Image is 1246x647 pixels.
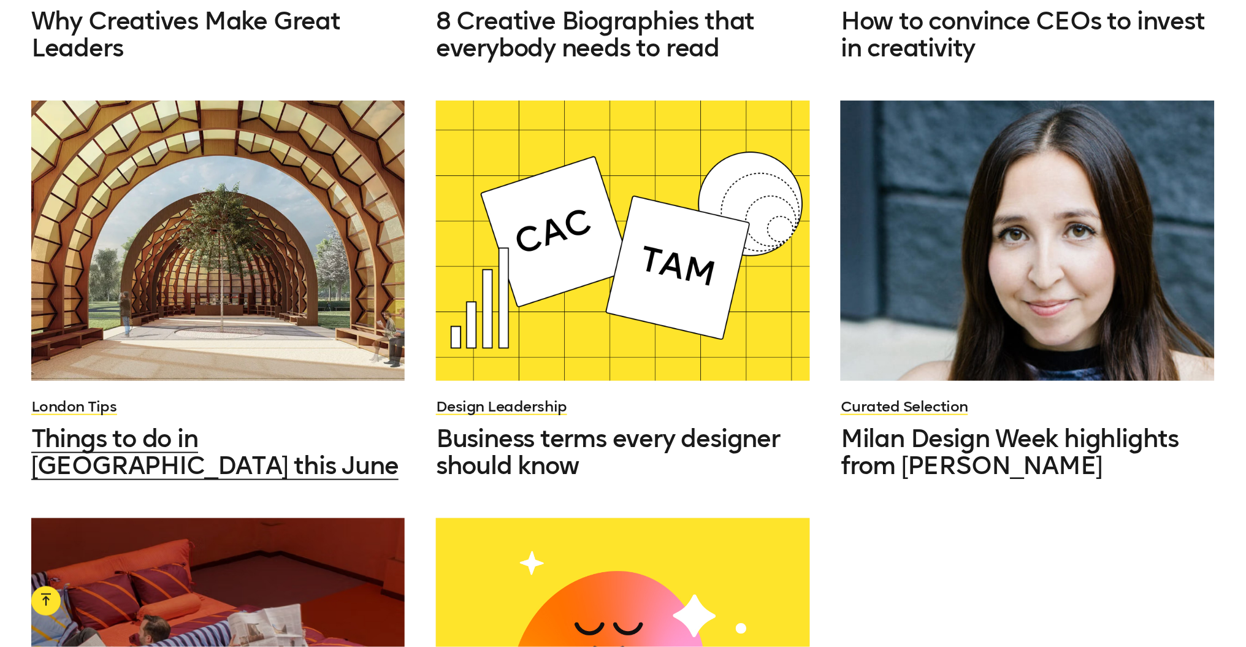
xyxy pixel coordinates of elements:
a: Curated Selection [841,397,968,415]
a: Milan Design Week highlights from [PERSON_NAME] [841,425,1215,479]
a: Things to do in [GEOGRAPHIC_DATA] this June [31,425,405,479]
span: Things to do in [GEOGRAPHIC_DATA] this June [31,424,399,480]
span: Business terms every designer should know [436,424,780,480]
a: 8 Creative Biographies that everybody needs to read [436,7,810,61]
a: How to convince CEOs to invest in creativity [841,7,1215,61]
a: Design Leadership [436,397,567,415]
a: Business terms every designer should know [436,425,810,479]
a: Why Creatives Make Great Leaders [31,7,405,61]
span: Why Creatives Make Great Leaders [31,6,340,63]
span: Milan Design Week highlights from [PERSON_NAME] [841,424,1191,480]
span: 8 Creative Biographies that everybody needs to read [436,6,755,63]
a: London Tips [31,397,117,415]
span: How to convince CEOs to invest in creativity [841,6,1205,63]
